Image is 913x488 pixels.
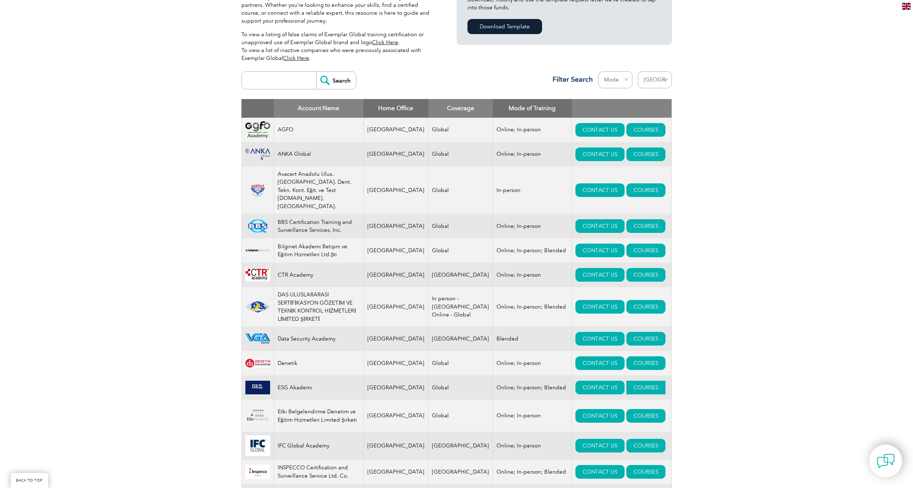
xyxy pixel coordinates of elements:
a: CONTACT US [575,381,625,394]
img: en [902,3,911,10]
td: [GEOGRAPHIC_DATA] [428,432,493,460]
td: [GEOGRAPHIC_DATA] [428,263,493,287]
td: CTR Academy [274,263,363,287]
td: [GEOGRAPHIC_DATA] [363,400,428,432]
td: Online; In-person; Blended [493,375,572,400]
a: CONTACT US [575,244,625,257]
td: Online; In-person [493,263,572,287]
td: Online; In-person [493,400,572,432]
td: [GEOGRAPHIC_DATA] [363,214,428,238]
img: 272251ff-6c35-eb11-a813-000d3a79722d-logo.jpg [245,435,270,456]
input: Search [316,72,356,89]
img: 1ae26fad-5735-ef11-a316-002248972526-logo.png [245,300,270,313]
td: Avacert Anadolu Ulus. [GEOGRAPHIC_DATA]. Dent. Tekn. Kont. Eğit. ve Test [DOMAIN_NAME]. [GEOGRAPH... [274,166,363,214]
a: Click Here [372,39,398,46]
img: a1985bb7-a6fe-eb11-94ef-002248181dbe-logo.png [245,244,270,257]
img: b30af040-fd5b-f011-bec2-000d3acaf2fb-logo.png [245,381,270,394]
a: CONTACT US [575,219,625,233]
a: COURSES [626,219,665,233]
td: DAS ULUSLARARASI SERTİFİKASYON GÖZETİM VE TEKNİK KONTROL HİZMETLERİ LİMİTED ŞİRKETİ [274,287,363,327]
a: CONTACT US [575,268,625,282]
td: [GEOGRAPHIC_DATA] [363,166,428,214]
td: In person - [GEOGRAPHIC_DATA] Online - Global [428,287,493,327]
td: Data Security Academy [274,327,363,351]
a: COURSES [626,332,665,346]
td: [GEOGRAPHIC_DATA] [363,142,428,166]
th: : activate to sort column ascending [572,99,672,118]
img: 2d900779-188b-ea11-a811-000d3ae11abd-logo.png [245,121,270,138]
td: [GEOGRAPHIC_DATA] [363,375,428,400]
a: CONTACT US [575,147,625,161]
td: Global [428,351,493,375]
a: Download Template [467,19,542,34]
a: COURSES [626,356,665,370]
td: Online; In-person; Blended [493,460,572,484]
a: Click Here [283,55,309,61]
a: COURSES [626,439,665,452]
td: BBS Certification Training and Surveillance Services, Inc. [274,214,363,238]
th: Mode of Training: activate to sort column ascending [493,99,572,118]
td: Global [428,375,493,400]
td: Online; In-person [493,351,572,375]
td: IFC Global Academy [274,432,363,460]
td: ANKA Global [274,142,363,166]
td: Blended [493,327,572,351]
img: 2712ab11-b677-ec11-8d20-002248183cf6-logo.png [245,333,270,344]
td: AGFO [274,118,363,142]
img: 387907cc-e628-eb11-a813-000d3a79722d-logo.jpg [245,359,270,368]
img: 815efeab-5b6f-eb11-a812-00224815377e-logo.png [245,183,270,197]
td: [GEOGRAPHIC_DATA] [428,460,493,484]
td: Online; In-person [493,118,572,142]
a: COURSES [626,381,665,394]
img: contact-chat.png [877,452,895,470]
td: Global [428,166,493,214]
img: e7c6e5fb-486f-eb11-a812-00224815377e-logo.png [245,465,270,479]
a: CONTACT US [575,332,625,346]
td: Online; In-person [493,214,572,238]
td: In-person [493,166,572,214]
a: CONTACT US [575,356,625,370]
th: Account Name: activate to sort column descending [274,99,363,118]
a: CONTACT US [575,409,625,423]
td: Bilginet Akademi İletişim ve Eğitim Hizmetleri Ltd.Şti [274,238,363,263]
img: c09c33f4-f3a0-ea11-a812-000d3ae11abd-logo.png [245,148,270,160]
td: [GEOGRAPHIC_DATA] [363,432,428,460]
td: Online; In-person; Blended [493,287,572,327]
a: COURSES [626,183,665,197]
a: COURSES [626,268,665,282]
a: COURSES [626,123,665,137]
td: INSPECCO Certification and Surveillance Service Ltd. Co. [274,460,363,484]
a: COURSES [626,244,665,257]
td: Online; In-person; Blended [493,238,572,263]
th: Home Office: activate to sort column ascending [363,99,428,118]
a: BACK TO TOP [11,473,48,488]
td: Global [428,214,493,238]
a: COURSES [626,147,665,161]
td: [GEOGRAPHIC_DATA] [363,238,428,263]
td: Online; In-person [493,432,572,460]
p: To view a listing of false claims of Exemplar Global training certification or unapproved use of ... [241,30,435,62]
td: [GEOGRAPHIC_DATA] [363,263,428,287]
a: CONTACT US [575,183,625,197]
td: Global [428,238,493,263]
td: ESG Akademi [274,375,363,400]
a: CONTACT US [575,465,625,479]
td: [GEOGRAPHIC_DATA] [428,327,493,351]
td: Online; In-person [493,142,572,166]
h3: Filter Search [548,75,593,84]
a: CONTACT US [575,439,625,452]
a: COURSES [626,409,665,423]
td: Denetik [274,351,363,375]
a: CONTACT US [575,123,625,137]
th: Coverage: activate to sort column ascending [428,99,493,118]
td: Global [428,400,493,432]
td: [GEOGRAPHIC_DATA] [363,287,428,327]
td: [GEOGRAPHIC_DATA] [363,118,428,142]
img: da24547b-a6e0-e911-a812-000d3a795b83-logo.png [245,268,270,282]
td: [GEOGRAPHIC_DATA] [363,460,428,484]
img: 9e2fa28f-829b-ea11-a812-000d3a79722d-logo.png [245,403,270,428]
a: CONTACT US [575,300,625,314]
td: Global [428,142,493,166]
img: 81a8cf56-15af-ea11-a812-000d3a79722d-logo.png [245,219,270,233]
td: [GEOGRAPHIC_DATA] [363,351,428,375]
